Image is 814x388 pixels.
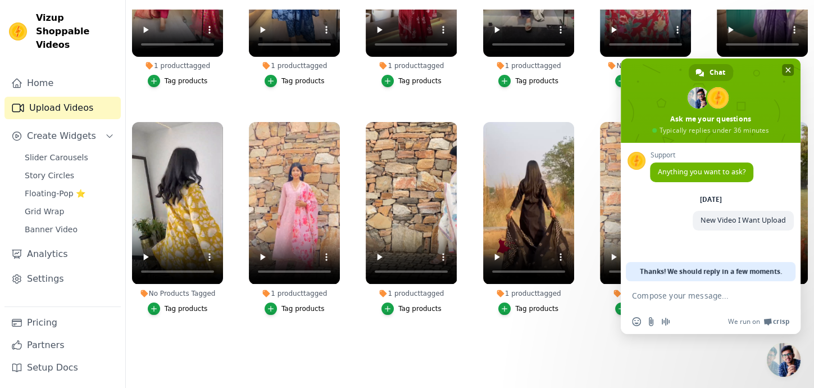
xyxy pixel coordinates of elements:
[483,61,574,70] div: 1 product tagged
[515,76,558,85] div: Tag products
[615,75,675,87] button: Tag products
[710,64,725,81] span: Chat
[165,76,208,85] div: Tag products
[773,317,789,326] span: Crisp
[515,304,558,313] div: Tag products
[381,303,442,315] button: Tag products
[265,75,325,87] button: Tag products
[398,304,442,313] div: Tag products
[658,167,745,177] span: Anything you want to ask?
[498,75,558,87] button: Tag products
[18,204,121,219] a: Grid Wrap
[381,75,442,87] button: Tag products
[249,61,340,70] div: 1 product tagged
[4,125,121,147] button: Create Widgets
[767,343,801,377] div: Close chat
[701,215,786,225] span: New Video I Want Upload
[18,150,121,165] a: Slider Carousels
[728,317,760,326] span: We run on
[18,222,121,237] a: Banner Video
[18,186,121,201] a: Floating-Pop ⭐
[265,303,325,315] button: Tag products
[600,61,691,70] div: No Products Tagged
[18,168,121,183] a: Story Circles
[4,357,121,379] a: Setup Docs
[27,129,96,143] span: Create Widgets
[728,317,789,326] a: We run onCrisp
[281,304,325,313] div: Tag products
[650,151,753,159] span: Support
[25,152,88,163] span: Slider Carousels
[36,11,116,52] span: Vizup Shoppable Videos
[281,76,325,85] div: Tag products
[632,291,765,301] textarea: Compose your message...
[25,188,85,199] span: Floating-Pop ⭐
[483,289,574,298] div: 1 product tagged
[148,303,208,315] button: Tag products
[498,303,558,315] button: Tag products
[640,262,782,281] span: Thanks! We should reply in a few moments.
[4,312,121,334] a: Pricing
[782,64,794,76] span: Close chat
[4,243,121,265] a: Analytics
[366,61,457,70] div: 1 product tagged
[366,289,457,298] div: 1 product tagged
[132,61,223,70] div: 1 product tagged
[4,334,121,357] a: Partners
[615,303,675,315] button: Tag products
[25,224,78,235] span: Banner Video
[647,317,656,326] span: Send a file
[9,22,27,40] img: Vizup
[25,206,64,217] span: Grid Wrap
[632,317,641,326] span: Insert an emoji
[4,97,121,119] a: Upload Videos
[661,317,670,326] span: Audio message
[600,289,691,298] div: 1 product tagged
[398,76,442,85] div: Tag products
[165,304,208,313] div: Tag products
[4,268,121,290] a: Settings
[249,289,340,298] div: 1 product tagged
[4,72,121,94] a: Home
[25,170,74,181] span: Story Circles
[148,75,208,87] button: Tag products
[689,64,733,81] div: Chat
[132,289,223,298] div: No Products Tagged
[700,196,722,203] div: [DATE]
